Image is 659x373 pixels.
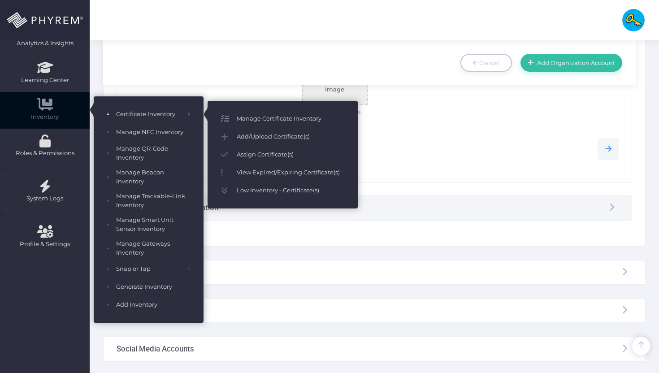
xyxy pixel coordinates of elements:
[116,216,190,233] span: Manage Smart Unit Sensor Inventory
[520,54,622,72] a: Add Organization Account
[20,240,70,249] span: Profile & Settings
[6,76,84,85] span: Learning Center
[479,59,499,66] span: Cancel
[208,182,358,200] a: Low Inventory - Certificate(s)
[94,105,204,123] a: Certificate Inventory
[116,281,190,293] span: Generate Inventory
[116,192,190,209] span: Manage Trackable-Link Inventory
[237,113,344,125] span: Manage Certificate Inventory
[116,108,181,120] span: Certificate Inventory
[116,168,190,186] span: Manage Beacon Inventory
[116,144,190,162] span: Manage QR-Code Inventory
[6,194,84,203] span: System Logs
[116,126,190,138] span: Manage NFC Inventory
[94,165,204,189] a: Manage Beacon Inventory
[116,239,190,257] span: Manage Gateways Inventory
[6,113,84,121] span: Inventory
[94,296,204,314] a: Add Inventory
[94,141,204,165] a: Manage QR-Code Inventory
[237,131,344,143] span: Add/Upload Certificate(s)
[6,149,84,158] span: Roles & Permissions
[94,189,204,213] a: Manage Trackable-Link Inventory
[6,39,84,48] span: Analytics & Insights
[534,59,615,66] span: Add Organization Account
[117,344,194,353] h3: Social Media Accounts
[94,213,204,236] a: Manage Smart Unit Sensor Inventory
[94,236,204,260] a: Manage Gateways Inventory
[208,146,358,164] a: Assign Certificate(s)
[116,263,181,275] span: Snap or Tap
[94,123,204,141] a: Manage NFC Inventory
[94,278,204,296] a: Generate Inventory
[94,260,204,278] a: Snap or Tap
[208,110,358,128] a: Manage Certificate Inventory
[460,54,512,72] a: Cancel
[116,299,190,311] span: Add Inventory
[237,167,344,178] span: View Expired/Expiring Certificate(s)
[208,164,358,182] a: View Expired/Expiring Certificate(s)
[237,149,344,160] span: Assign Certificate(s)
[237,185,344,196] span: Low Inventory - Certificate(s)
[208,128,358,146] a: Add/Upload Certificate(s)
